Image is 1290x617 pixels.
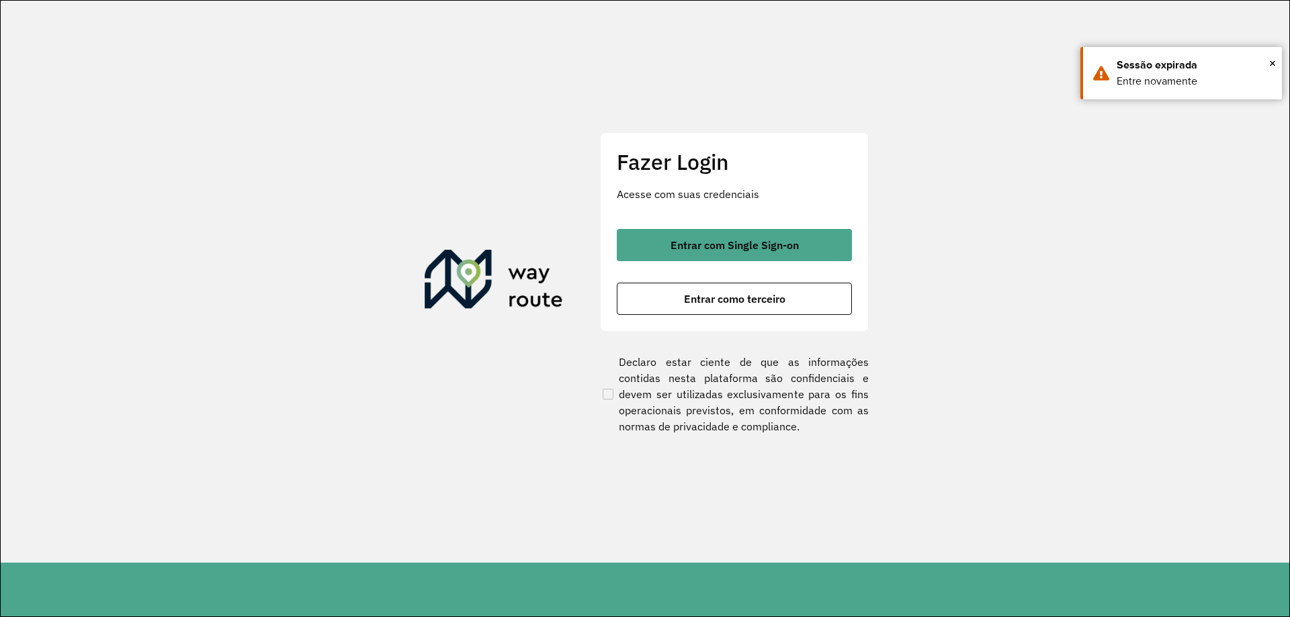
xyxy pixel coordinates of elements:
p: Acesse com suas credenciais [617,186,852,202]
div: Sessão expirada [1117,57,1272,73]
span: × [1269,53,1276,73]
button: Close [1269,53,1276,73]
span: Entrar com Single Sign-on [671,240,799,250]
h2: Fazer Login [617,149,852,175]
button: button [617,283,852,315]
div: Entre novamente [1117,73,1272,89]
span: Entrar como terceiro [684,293,785,304]
button: button [617,229,852,261]
label: Declaro estar ciente de que as informações contidas nesta plataforma são confidenciais e devem se... [600,354,869,434]
img: Roteirizador AmbevTech [425,250,563,314]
